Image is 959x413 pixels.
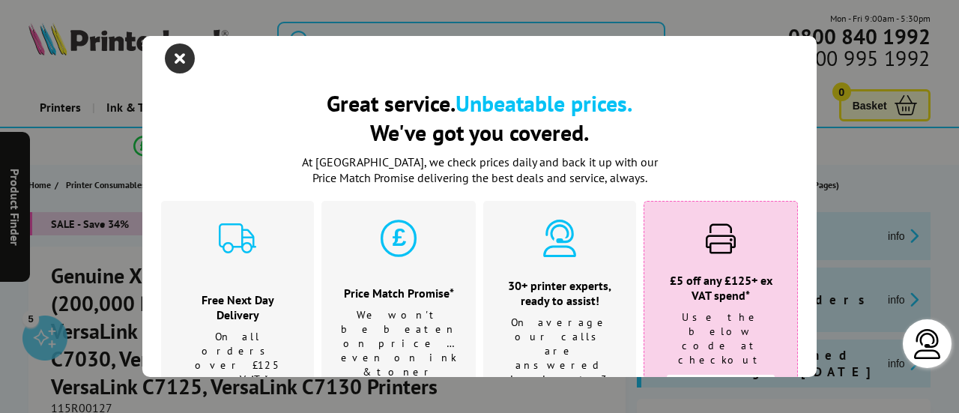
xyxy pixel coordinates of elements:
[340,308,457,394] p: We won't be beaten on price …even on ink & toner cartridges.
[913,329,943,359] img: user-headset-light.svg
[292,154,667,186] p: At [GEOGRAPHIC_DATA], we check prices daily and back it up with our Price Match Promise deliverin...
[180,330,295,387] p: On all orders over £125 ex VAT*
[380,220,417,257] img: price-promise-cyan.svg
[502,316,617,401] p: On average our calls are answered in just 3 rings!
[663,273,778,303] h3: £5 off any £125+ ex VAT spend*
[169,47,191,70] button: close modal
[340,286,457,301] h3: Price Match Promise*
[541,220,578,257] img: expert-cyan.svg
[161,88,798,147] h2: Great service. We've got you covered.
[502,278,617,308] h3: 30+ printer experts, ready to assist!
[219,220,256,257] img: delivery-cyan.svg
[456,88,632,118] b: Unbeatable prices.
[180,292,295,322] h3: Free Next Day Delivery
[663,310,778,367] p: Use the below code at checkout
